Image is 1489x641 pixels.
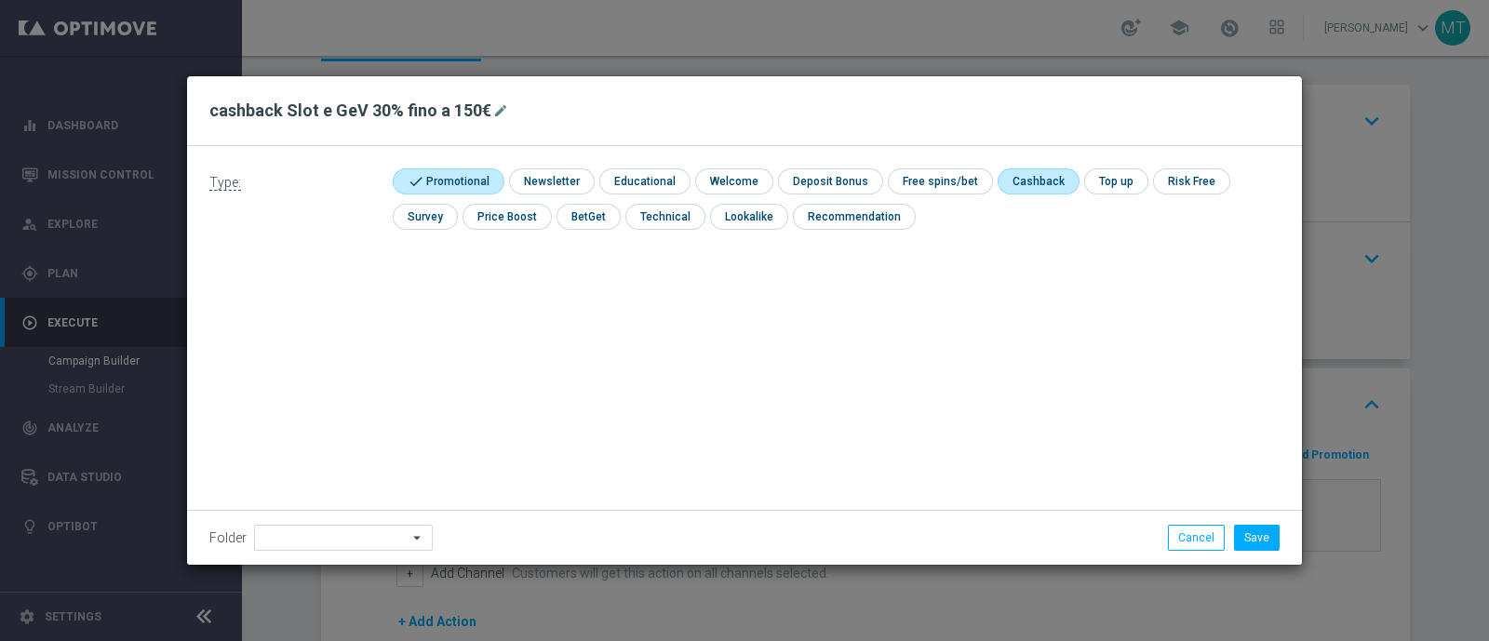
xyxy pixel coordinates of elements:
span: Type: [209,175,241,191]
label: Folder [209,530,247,546]
button: mode_edit [491,100,515,122]
i: mode_edit [493,103,508,118]
i: arrow_drop_down [409,526,427,550]
button: Save [1234,525,1280,551]
button: Cancel [1168,525,1225,551]
h2: cashback Slot e GeV 30% fino a 150€ [209,100,491,122]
